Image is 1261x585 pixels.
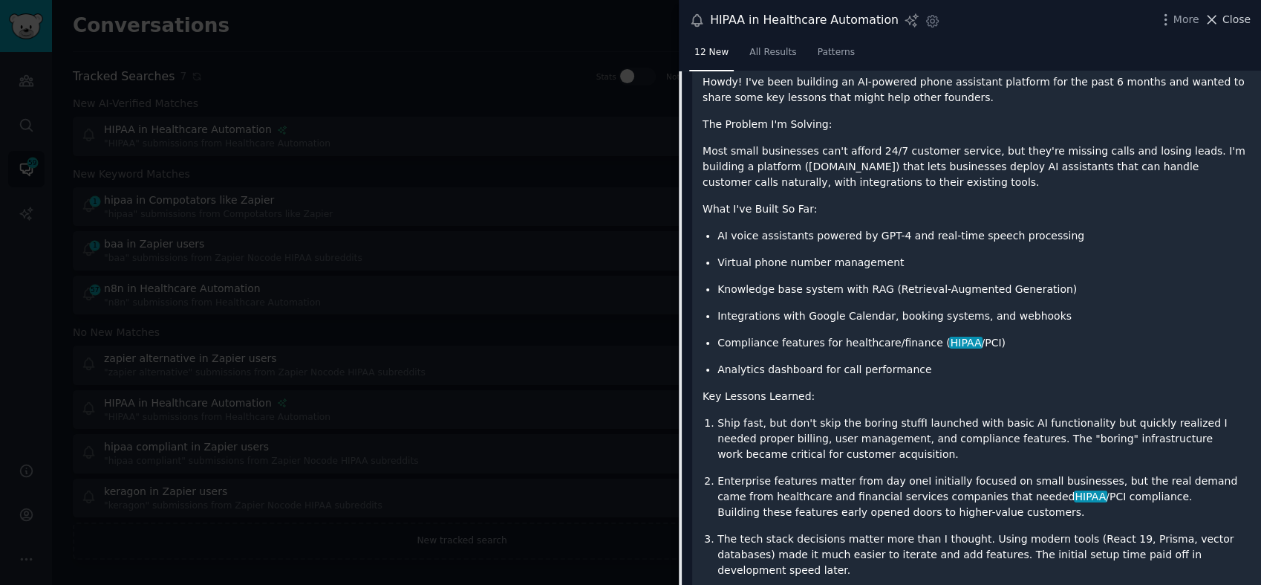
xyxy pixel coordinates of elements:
[717,531,1251,578] p: The tech stack decisions matter more than I thought. Using modern tools (React 19, Prisma, vector...
[1158,12,1199,28] button: More
[694,46,729,59] span: 12 New
[717,474,1251,520] p: Enterprise features matter from day oneI initially focused on small businesses, but the real dema...
[717,335,1251,351] p: Compliance features for healthcare/finance ( /PCI)
[717,308,1251,324] p: Integrations with Google Calendar, booking systems, and webhooks
[710,11,899,30] div: HIPAA in Healthcare Automation
[717,416,1251,462] p: Ship fast, but don't skip the boring stuffI launched with basic AI functionality but quickly real...
[703,74,1251,106] p: Howdy! I've been building an AI-powered phone assistant platform for the past 6 months and wanted...
[812,41,860,71] a: Patterns
[1204,12,1251,28] button: Close
[1074,491,1107,502] span: HIPAA
[1222,12,1251,28] span: Close
[703,117,1251,132] p: The Problem I'm Solving:
[1173,12,1199,28] span: More
[717,228,1251,244] p: AI voice assistants powered by GPT-4 and real-time speech processing
[703,143,1251,190] p: Most small businesses can't afford 24/7 customer service, but they're missing calls and losing le...
[717,255,1251,271] p: Virtual phone number management
[749,46,796,59] span: All Results
[717,362,1251,378] p: Analytics dashboard for call performance
[703,389,1251,404] p: Key Lessons Learned:
[703,201,1251,217] p: What I've Built So Far:
[818,46,855,59] span: Patterns
[949,337,983,349] span: HIPAA
[744,41,801,71] a: All Results
[717,282,1251,297] p: Knowledge base system with RAG (Retrieval-Augmented Generation)
[689,41,734,71] a: 12 New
